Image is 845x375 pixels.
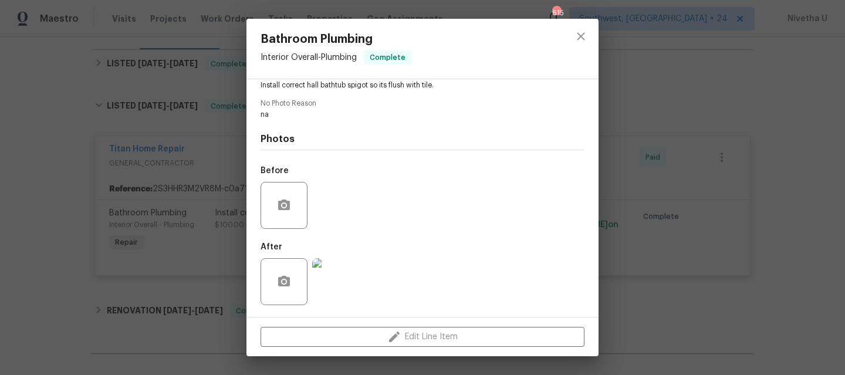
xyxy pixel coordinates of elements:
span: na [261,110,552,120]
div: 615 [552,7,560,19]
h5: Before [261,167,289,175]
span: Complete [365,52,410,63]
h4: Photos [261,133,584,145]
span: Interior Overall - Plumbing [261,53,357,62]
h5: After [261,243,282,251]
span: Bathroom Plumbing [261,33,411,46]
span: Install correct hall bathtub spigot so its flush with tile. [261,80,552,90]
span: No Photo Reason [261,100,584,107]
button: close [567,22,595,50]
